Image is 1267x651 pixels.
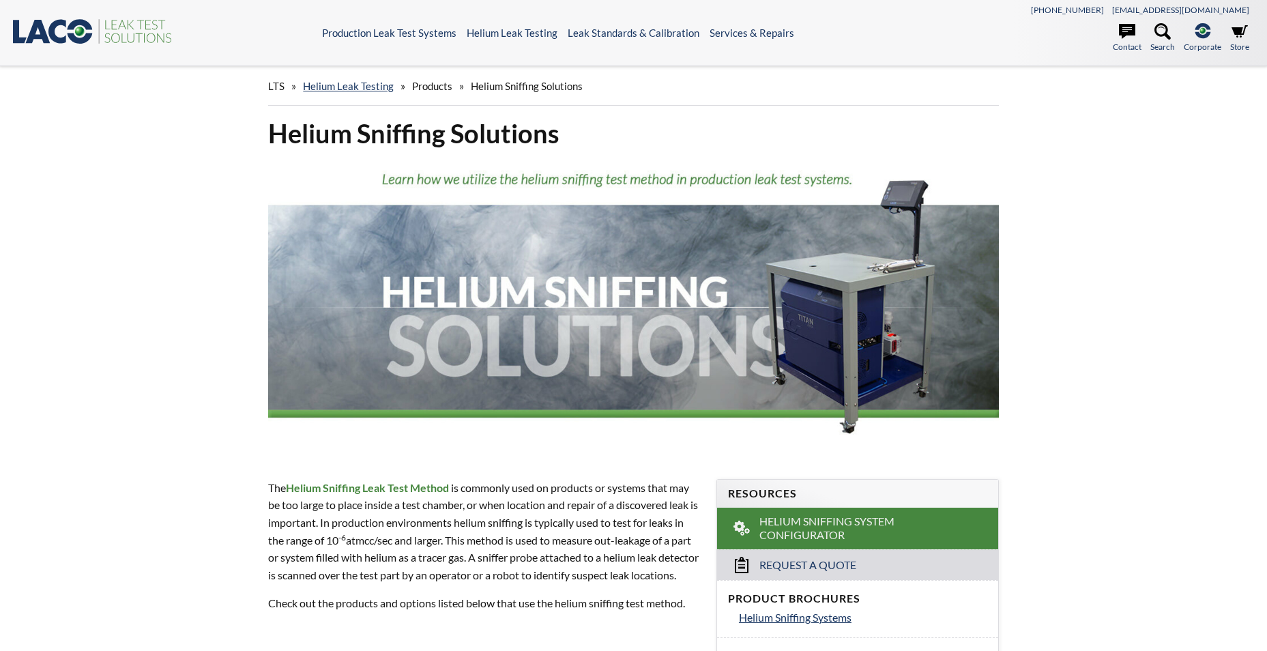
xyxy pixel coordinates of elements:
[286,481,449,494] strong: Helium Sniffing Leak Test Method
[1031,5,1104,15] a: [PHONE_NUMBER]
[467,27,557,39] a: Helium Leak Testing
[1184,40,1221,53] span: Corporate
[471,80,583,92] span: Helium Sniffing Solutions
[412,80,452,92] span: Products
[739,611,851,624] span: Helium Sniffing Systems
[268,479,700,584] p: The is commonly used on products or systems that may be too large to place inside a test chamber,...
[268,594,700,612] p: Check out the products and options listed below that use the helium sniffing test method.
[728,592,987,606] h4: Product Brochures
[1230,23,1249,53] a: Store
[759,515,958,543] span: Helium Sniffing System Configurator
[1150,23,1175,53] a: Search
[759,558,856,573] span: Request a Quote
[728,487,987,501] h4: Resources
[268,67,998,106] div: » » »
[1113,23,1141,53] a: Contact
[710,27,794,39] a: Services & Repairs
[268,117,998,150] h1: Helium Sniffing Solutions
[1112,5,1249,15] a: [EMAIL_ADDRESS][DOMAIN_NAME]
[717,508,998,550] a: Helium Sniffing System Configurator
[568,27,699,39] a: Leak Standards & Calibration
[717,549,998,580] a: Request a Quote
[739,609,987,626] a: Helium Sniffing Systems
[303,80,394,92] a: Helium Leak Testing
[268,80,285,92] span: LTS
[338,532,346,542] sup: -6
[322,27,456,39] a: Production Leak Test Systems
[268,161,998,453] img: Helium Sniffing Solutions header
